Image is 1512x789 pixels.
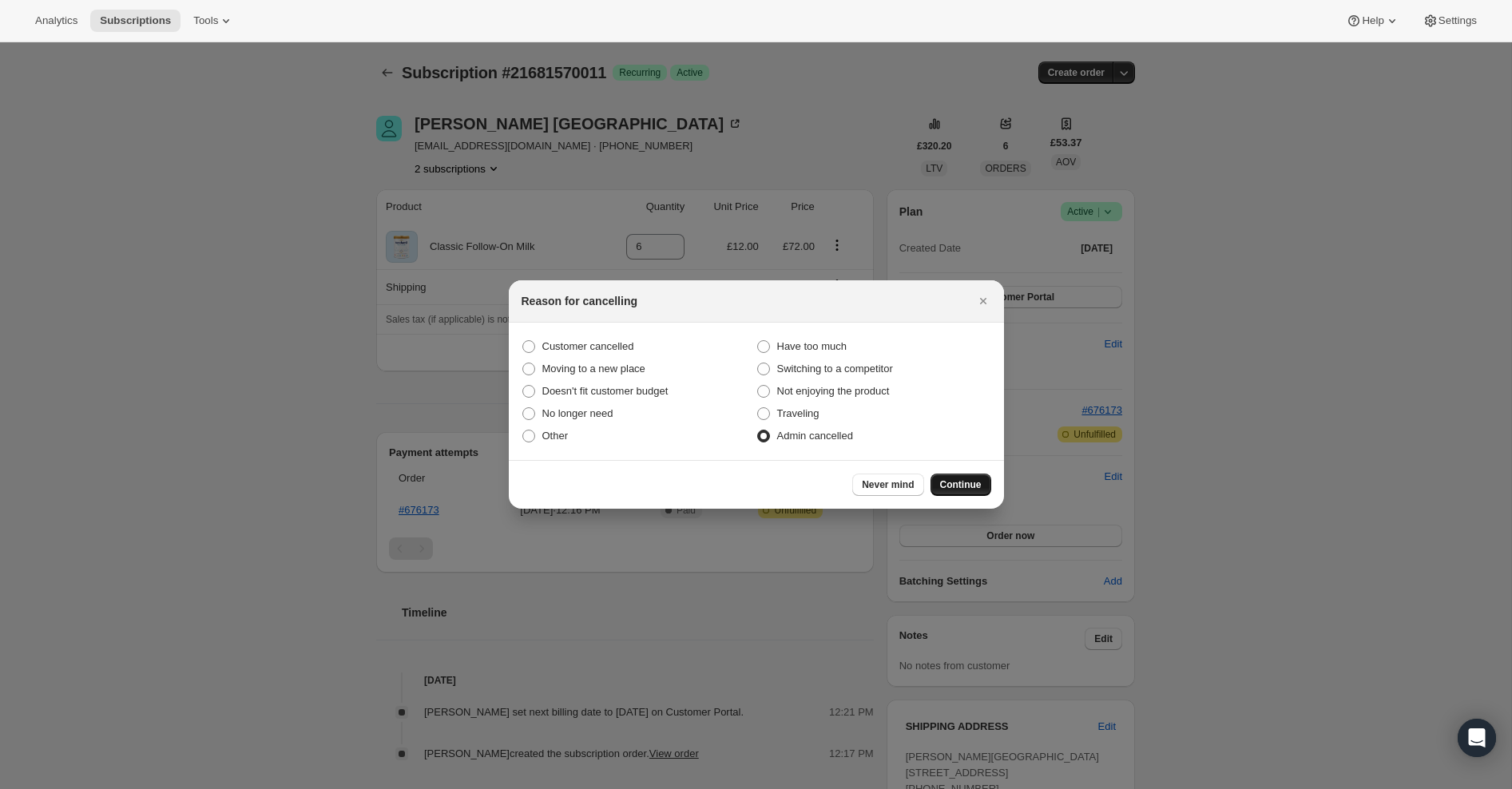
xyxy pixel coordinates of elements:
button: Settings [1413,10,1486,32]
h2: Reason for cancelling [522,293,637,309]
span: Traveling [777,407,819,419]
span: Subscriptions [100,14,171,27]
span: Analytics [35,14,77,27]
div: Open Intercom Messenger [1458,719,1496,757]
button: Analytics [26,10,87,32]
button: Subscriptions [90,10,181,32]
span: Customer cancelled [542,340,634,352]
button: Continue [931,474,991,496]
span: Help [1362,14,1383,27]
span: Admin cancelled [777,430,853,442]
span: Have too much [777,340,847,352]
button: Close [972,290,994,312]
span: No longer need [542,407,613,419]
span: Other [542,430,569,442]
span: Continue [940,478,982,491]
span: Never mind [862,478,914,491]
button: Tools [184,10,244,32]
span: Settings [1439,14,1477,27]
span: Doesn't fit customer budget [542,385,669,397]
span: Switching to a competitor [777,363,893,375]
span: Tools [193,14,218,27]
span: Moving to a new place [542,363,645,375]
button: Help [1336,10,1409,32]
span: Not enjoying the product [777,385,890,397]
button: Never mind [852,474,923,496]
